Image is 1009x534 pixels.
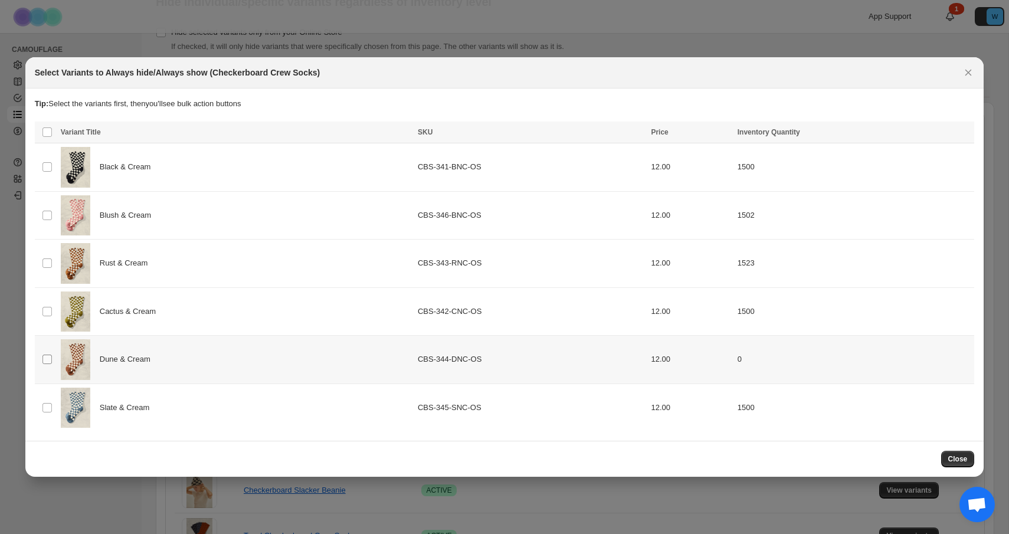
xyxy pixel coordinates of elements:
[948,454,968,464] span: Close
[941,451,975,467] button: Close
[100,209,158,221] span: Blush & Cream
[414,143,647,192] td: CBS-341-BNC-OS
[734,384,974,431] td: 1500
[959,487,995,522] a: Open chat
[647,336,733,384] td: 12.00
[35,99,49,108] strong: Tip:
[100,161,158,173] span: Black & Cream
[418,128,433,136] span: SKU
[61,243,90,284] img: 5-1-23WeldMFG10038.jpg
[100,257,154,269] span: Rust & Cream
[734,287,974,336] td: 1500
[35,67,320,78] h2: Select Variants to Always hide/Always show (Checkerboard Crew Socks)
[61,128,101,136] span: Variant Title
[61,195,90,236] img: blush_checkerboard_socks.jpg
[414,336,647,384] td: CBS-344-DNC-OS
[738,128,800,136] span: Inventory Quantity
[35,98,975,110] p: Select the variants first, then you'll see bulk action buttons
[100,306,162,317] span: Cactus & Cream
[61,388,90,428] img: slate_checkerboard_socks.jpg
[100,402,156,414] span: Slate & Cream
[647,191,733,240] td: 12.00
[734,240,974,288] td: 1523
[414,384,647,431] td: CBS-345-SNC-OS
[414,287,647,336] td: CBS-342-CNC-OS
[414,191,647,240] td: CBS-346-BNC-OS
[61,291,90,332] img: 5-1-23WeldMFG10029.jpg
[100,353,157,365] span: Dune & Cream
[734,336,974,384] td: 0
[647,240,733,288] td: 12.00
[734,143,974,192] td: 1500
[960,64,977,81] button: Close
[647,143,733,192] td: 12.00
[651,128,668,136] span: Price
[647,287,733,336] td: 12.00
[647,384,733,431] td: 12.00
[414,240,647,288] td: CBS-343-RNC-OS
[61,147,90,188] img: 5-1-23WeldMFG10033.jpg
[734,191,974,240] td: 1502
[61,339,90,380] img: dune_checkerboard_socks.jpg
